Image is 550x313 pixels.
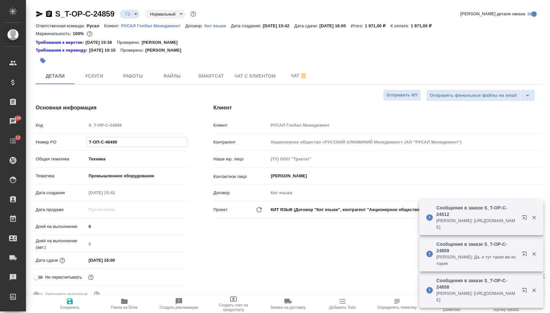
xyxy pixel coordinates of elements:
p: Контактное лицо [213,173,268,180]
p: Клиент [213,122,268,129]
input: Пустое поле [268,154,543,164]
button: Открыть в новой вкладке [518,284,533,299]
span: 100 [11,115,25,121]
button: Open [539,175,541,177]
a: Требования к переводу: [36,47,89,54]
input: Пустое поле [268,120,543,130]
p: Общая тематика [36,156,86,162]
p: Проверено: [120,47,145,54]
div: ТЗ [120,10,140,19]
p: Наше юр. лицо [213,156,268,162]
p: Русал [87,23,104,28]
button: Добавить Todo [315,295,370,313]
button: ТЗ [123,11,132,17]
a: Требования к верстке: [36,39,85,46]
span: Отправить КП [387,92,418,99]
div: ТЗ [145,10,185,19]
p: Дней на выполнение (авт.) [36,238,86,251]
span: Отправить финальные файлы на email [430,92,517,99]
button: Выбери, если сб и вс нужно считать рабочими днями для выполнения заказа. [93,290,101,298]
p: Дата сдачи: [294,23,319,28]
a: Кит языки [204,23,231,28]
div: КИТ ЯЗЫК (Договор "Кит языки", контрагент "Акционерное общество «РУССКИЙ АЛЮМИНИЙ Менеджмент» (АО... [268,204,543,215]
span: Не пересчитывать [45,274,82,281]
span: Чат с клиентом [234,72,276,80]
p: Проверено: [117,39,142,46]
p: Проект [213,207,228,213]
a: РУСАЛ Глобал Менеджмент [121,23,185,28]
p: Маржинальность: [36,31,73,36]
button: Скопировать ссылку [45,10,53,18]
span: Файлы [156,72,188,80]
p: [PERSON_NAME]: [URL][DOMAIN_NAME] [436,218,518,231]
input: Пустое поле [86,205,143,214]
p: Сообщения в заказе S_T-OP-C-24858 [436,277,518,290]
button: Закрыть [527,287,541,293]
button: Отправить КП [383,90,421,101]
button: Определить тематику [370,295,424,313]
p: Договор: [185,23,205,28]
span: Определить тематику [377,305,417,310]
span: Добавить Todo [329,305,356,310]
p: Дата создания [36,190,86,196]
div: Техника [86,154,188,165]
div: split button [426,90,535,101]
a: 100 [2,113,24,130]
div: Нажми, чтобы открыть папку с инструкцией [36,47,89,54]
p: [DATE] 10:15 [89,47,120,54]
p: Клиент: [104,23,121,28]
button: Отправить финальные файлы на email [426,90,520,101]
button: Сохранить [43,295,97,313]
button: Включи, если не хочешь, чтобы указанная дата сдачи изменилась после переставления заказа в 'Подтв... [87,273,95,282]
a: 13 [2,133,24,149]
p: [PERSON_NAME]: [URL][DOMAIN_NAME] [436,290,518,303]
p: Дата продажи [36,207,86,213]
span: Учитывать выходные [45,291,88,297]
button: Добавить тэг [36,54,50,68]
p: 100% [73,31,85,36]
p: Итого: [351,23,365,28]
span: Работы [118,72,149,80]
button: Заявка на доставку [261,295,315,313]
button: Создать счет на предоплату [206,295,261,313]
span: Создать рекламацию [160,305,198,310]
h4: Основная информация [36,104,187,112]
p: [PERSON_NAME] [142,39,182,46]
p: Код [36,122,86,129]
p: Сообщения в заказе S_T-OP-C-24512 [436,205,518,218]
p: Контрагент [213,139,268,145]
button: Папка на Drive [97,295,152,313]
span: Чат [283,72,315,80]
p: [DATE] 15:38 [85,39,117,46]
span: 13 [12,134,24,141]
h4: Клиент [213,104,543,112]
span: Создать счет на предоплату [210,303,257,312]
p: Тематика [36,173,86,179]
span: Услуги [79,72,110,80]
button: Скопировать ссылку для ЯМессенджера [36,10,44,18]
p: 1 971,00 ₽ [365,23,391,28]
p: 1 971,00 ₽ [411,23,436,28]
span: Папка на Drive [111,305,138,310]
p: Ответственная команда: [36,23,87,28]
button: 0.00 RUB; [85,30,94,38]
button: Если добавить услуги и заполнить их объемом, то дата рассчитается автоматически [58,256,67,265]
span: Сохранить [60,305,80,310]
button: Открыть в новой вкладке [518,247,533,263]
p: Договор [213,190,268,196]
button: Закрыть [527,215,541,220]
span: Детали [40,72,71,80]
p: Номер PO [36,139,86,145]
p: Сообщения в заказе S_T-OP-C-24859 [436,241,518,254]
p: Дата создания: [231,23,263,28]
input: Пустое поле [268,137,543,147]
input: ✎ Введи что-нибудь [86,256,143,265]
span: [PERSON_NAME] детали заказа [460,11,525,17]
input: Пустое поле [86,188,143,197]
svg: Отписаться [300,72,307,80]
input: ✎ Введи что-нибудь [87,137,187,147]
a: S_T-OP-C-24859 [55,9,115,18]
div: Промышленное оборудование [86,170,188,182]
